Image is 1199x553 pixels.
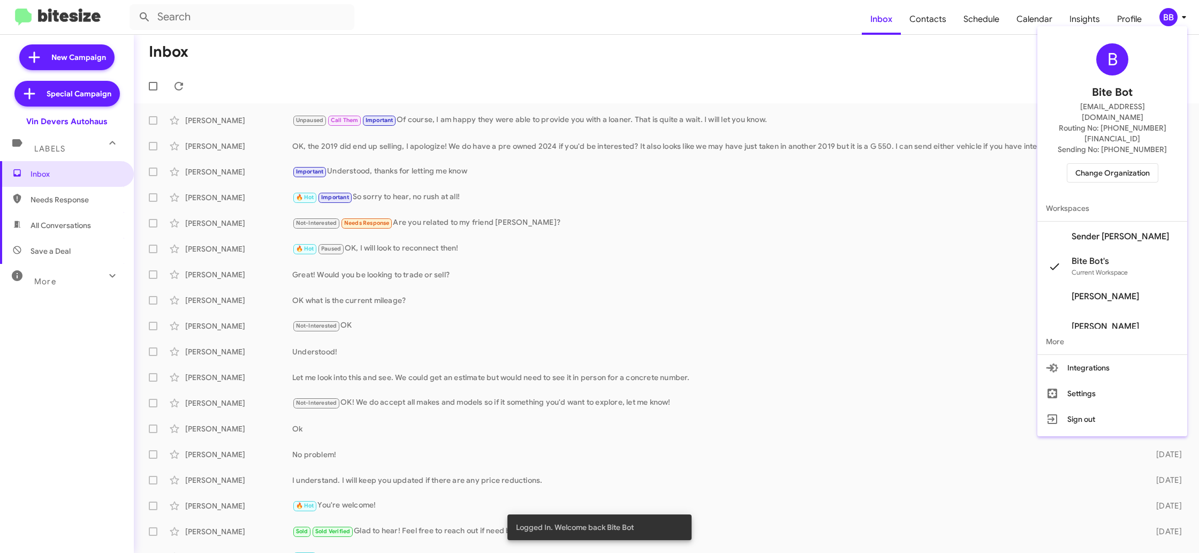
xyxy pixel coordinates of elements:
span: [PERSON_NAME] [1072,291,1139,302]
span: Bite Bot [1092,84,1133,101]
div: B [1096,43,1128,75]
span: Bite Bot's [1072,256,1128,267]
span: Sender [PERSON_NAME] [1072,231,1169,242]
span: Routing No: [PHONE_NUMBER][FINANCIAL_ID] [1050,123,1174,144]
span: Workspaces [1037,195,1187,221]
button: Change Organization [1067,163,1158,183]
button: Integrations [1037,355,1187,381]
span: More [1037,329,1187,354]
span: Sending No: [PHONE_NUMBER] [1058,144,1167,155]
button: Settings [1037,381,1187,406]
button: Sign out [1037,406,1187,432]
span: Change Organization [1075,164,1150,182]
span: [EMAIL_ADDRESS][DOMAIN_NAME] [1050,101,1174,123]
span: [PERSON_NAME] [1072,321,1139,332]
span: Current Workspace [1072,268,1128,276]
